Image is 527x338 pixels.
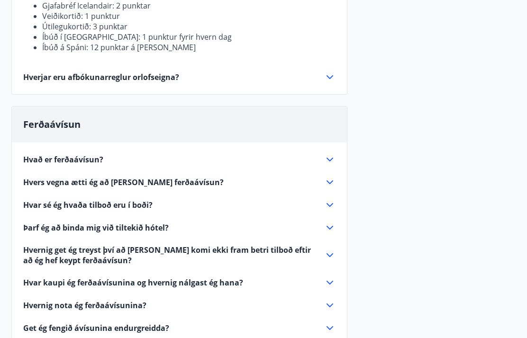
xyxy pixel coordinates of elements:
[23,199,336,211] div: Hvar sé ég hvaða tilboð eru í boði?
[23,323,169,333] span: Get ég fengið ávísunina endurgreidda?
[42,32,336,42] li: Íbúð í [GEOGRAPHIC_DATA]: 1 punktur fyrir hvern dag
[23,222,169,233] span: Þarf ég að binda mig við tiltekið hótel?
[42,11,336,21] li: Veiðikortið: 1 punktur
[23,222,336,233] div: Þarf ég að binda mig við tiltekið hótel?
[23,245,336,266] div: Hvernig get ég treyst því að [PERSON_NAME] komi ekki fram betri tilboð eftir að ég hef keypt ferð...
[23,245,313,266] span: Hvernig get ég treyst því að [PERSON_NAME] komi ekki fram betri tilboð eftir að ég hef keypt ferð...
[23,71,336,83] div: Hverjar eru afbókunarreglur orlofseigna?
[23,118,81,131] span: Ferðaávísun
[23,72,179,82] span: Hverjar eru afbókunarreglur orlofseigna?
[23,177,336,188] div: Hvers vegna ætti ég að [PERSON_NAME] ferðaávísun?
[23,300,336,311] div: Hvernig nota ég ferðaávísunina?
[23,177,224,187] span: Hvers vegna ætti ég að [PERSON_NAME] ferðaávísun?
[23,154,103,165] span: Hvað er ferðaávísun?
[42,42,336,53] li: Íbúð á Spáni: 12 punktar á [PERSON_NAME]
[23,277,336,288] div: Hvar kaupi ég ferðaávísunina og hvernig nálgast ég hana?
[42,0,336,11] li: Gjafabréf Icelandair: 2 punktar
[42,21,336,32] li: Útilegukortið: 3 punktar
[23,322,336,334] div: Get ég fengið ávísunina endurgreidda?
[23,300,146,311] span: Hvernig nota ég ferðaávísunina?
[23,154,336,165] div: Hvað er ferðaávísun?
[23,277,243,288] span: Hvar kaupi ég ferðaávísunina og hvernig nálgast ég hana?
[23,200,153,210] span: Hvar sé ég hvaða tilboð eru í boði?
